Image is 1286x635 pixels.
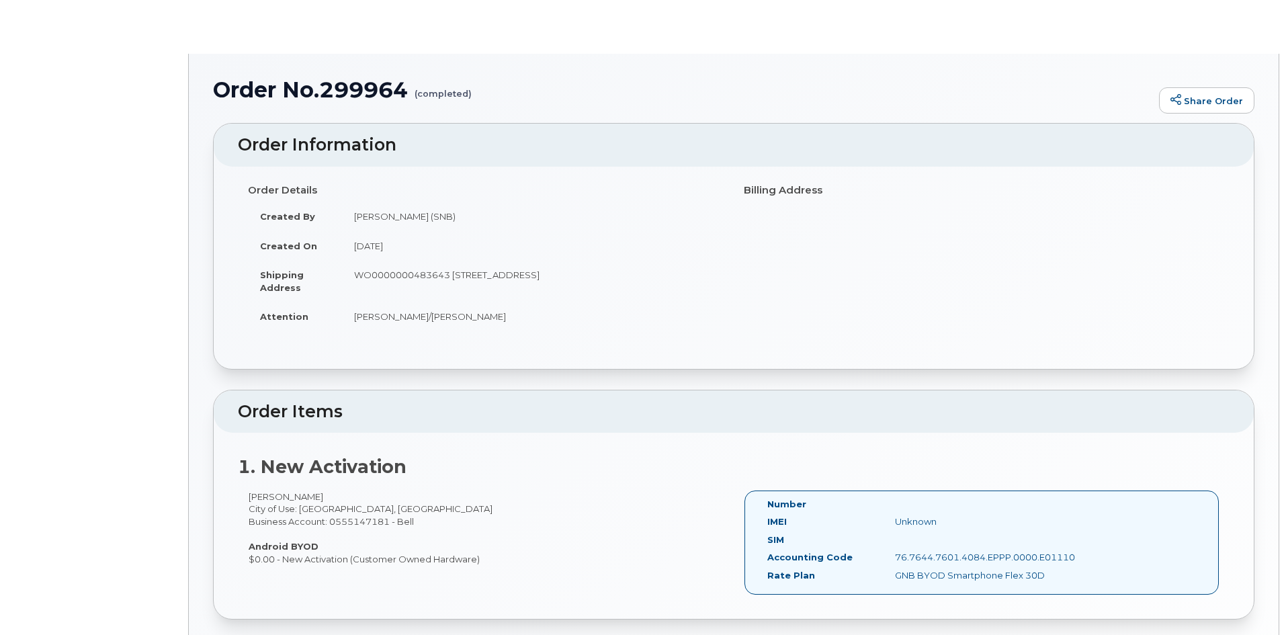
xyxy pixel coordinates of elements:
[342,260,724,302] td: WO0000000483643 [STREET_ADDRESS]
[885,551,1063,564] div: 76.7644.7601.4084.EPPP.0000.E01110
[767,569,815,582] label: Rate Plan
[260,269,304,293] strong: Shipping Address
[744,185,1219,196] h4: Billing Address
[885,569,1063,582] div: GNB BYOD Smartphone Flex 30D
[238,136,1230,155] h2: Order Information
[342,231,724,261] td: [DATE]
[342,302,724,331] td: [PERSON_NAME]/[PERSON_NAME]
[885,515,1063,528] div: Unknown
[1159,87,1254,114] a: Share Order
[342,202,724,231] td: [PERSON_NAME] (SNB)
[238,403,1230,421] h2: Order Items
[415,78,472,99] small: (completed)
[248,185,724,196] h4: Order Details
[767,498,806,511] label: Number
[213,78,1152,101] h1: Order No.299964
[767,534,784,546] label: SIM
[260,311,308,322] strong: Attention
[249,541,318,552] strong: Android BYOD
[767,551,853,564] label: Accounting Code
[260,241,317,251] strong: Created On
[260,211,315,222] strong: Created By
[767,515,787,528] label: IMEI
[238,491,734,565] div: [PERSON_NAME] City of Use: [GEOGRAPHIC_DATA], [GEOGRAPHIC_DATA] Business Account: 0555147181 - Be...
[238,456,406,478] strong: 1. New Activation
